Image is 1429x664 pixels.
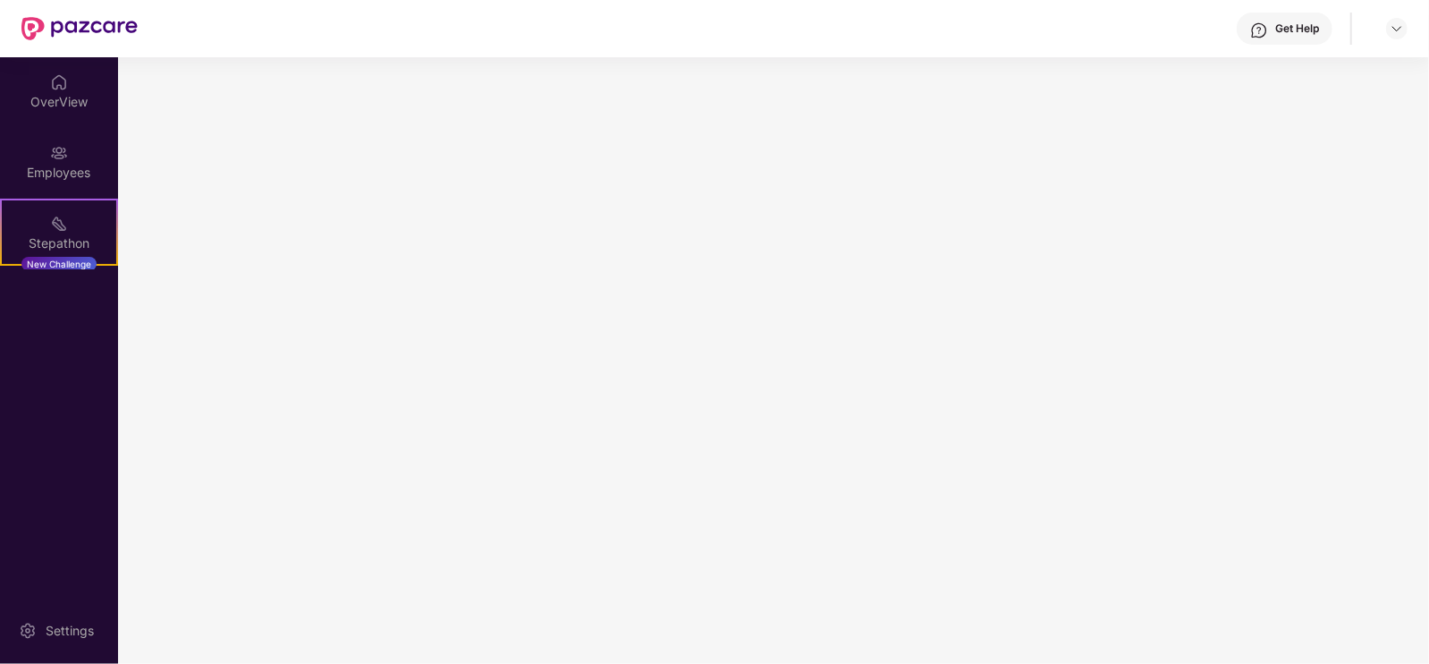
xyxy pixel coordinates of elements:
div: New Challenge [21,257,97,271]
div: Stepathon [2,234,116,252]
div: Settings [40,622,99,640]
img: svg+xml;base64,PHN2ZyB4bWxucz0iaHR0cDovL3d3dy53My5vcmcvMjAwMC9zdmciIHdpZHRoPSIyMSIgaGVpZ2h0PSIyMC... [50,215,68,233]
img: svg+xml;base64,PHN2ZyBpZD0iSG9tZSIgeG1sbnM9Imh0dHA6Ly93d3cudzMub3JnLzIwMDAvc3ZnIiB3aWR0aD0iMjAiIG... [50,73,68,91]
div: Get Help [1275,21,1319,36]
img: New Pazcare Logo [21,17,138,40]
img: svg+xml;base64,PHN2ZyBpZD0iRHJvcGRvd24tMzJ4MzIiIHhtbG5zPSJodHRwOi8vd3d3LnczLm9yZy8yMDAwL3N2ZyIgd2... [1390,21,1404,36]
img: svg+xml;base64,PHN2ZyBpZD0iSGVscC0zMngzMiIgeG1sbnM9Imh0dHA6Ly93d3cudzMub3JnLzIwMDAvc3ZnIiB3aWR0aD... [1250,21,1268,39]
img: svg+xml;base64,PHN2ZyBpZD0iRW1wbG95ZWVzIiB4bWxucz0iaHR0cDovL3d3dy53My5vcmcvMjAwMC9zdmciIHdpZHRoPS... [50,144,68,162]
img: svg+xml;base64,PHN2ZyBpZD0iU2V0dGluZy0yMHgyMCIgeG1sbnM9Imh0dHA6Ly93d3cudzMub3JnLzIwMDAvc3ZnIiB3aW... [19,622,37,640]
